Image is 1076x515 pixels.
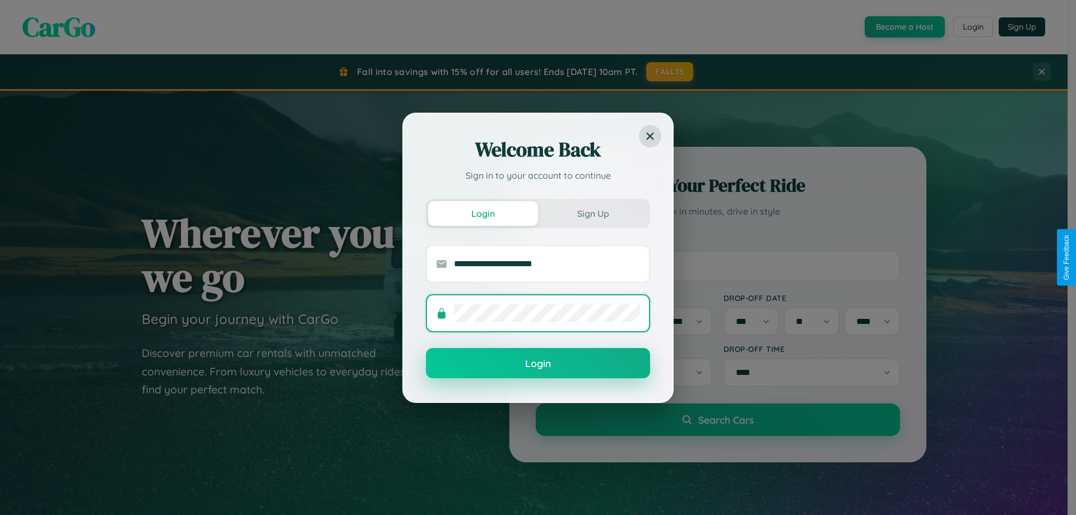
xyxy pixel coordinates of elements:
button: Login [428,201,538,226]
p: Sign in to your account to continue [426,169,650,182]
div: Give Feedback [1063,235,1070,280]
button: Login [426,348,650,378]
h2: Welcome Back [426,136,650,163]
button: Sign Up [538,201,648,226]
